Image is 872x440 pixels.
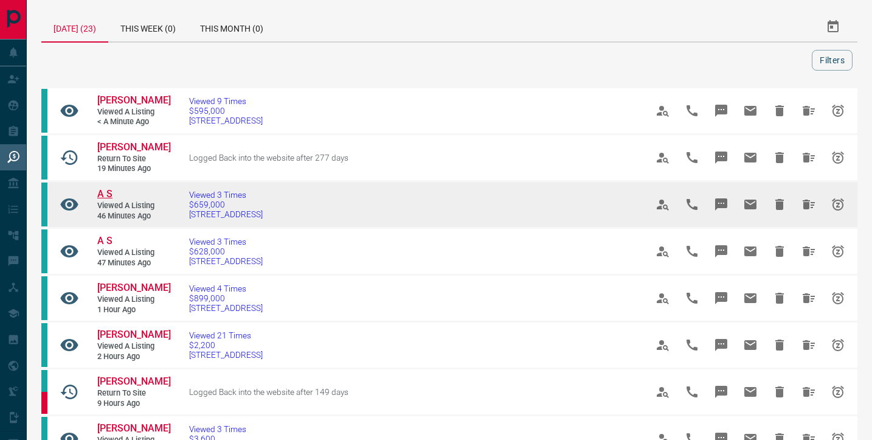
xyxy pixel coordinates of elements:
[97,211,170,222] span: 46 minutes ago
[648,377,677,407] span: View Profile
[97,305,170,315] span: 1 hour ago
[97,188,170,201] a: A S
[189,190,263,219] a: Viewed 3 Times$659,000[STREET_ADDRESS]
[97,154,170,164] span: Return to Site
[189,190,263,200] span: Viewed 3 Times
[794,284,823,313] span: Hide All from Tanya Sambi
[765,330,794,360] span: Hide
[41,370,47,392] div: condos.ca
[97,422,170,435] a: [PERSON_NAME]
[823,330,853,360] span: Snooze
[97,235,170,248] a: A S
[736,377,765,407] span: Email
[189,237,263,246] span: Viewed 3 Times
[97,258,170,268] span: 47 minutes ago
[97,94,170,107] a: [PERSON_NAME]
[97,329,171,340] span: [PERSON_NAME]
[648,284,677,313] span: View Profile
[97,295,170,305] span: Viewed a Listing
[648,190,677,219] span: View Profile
[736,237,765,266] span: Email
[736,330,765,360] span: Email
[812,50,853,71] button: Filters
[97,117,170,127] span: < a minute ago
[189,293,263,303] span: $899,000
[189,209,263,219] span: [STREET_ADDRESS]
[823,190,853,219] span: Snooze
[677,284,707,313] span: Call
[97,248,170,258] span: Viewed a Listing
[97,329,170,341] a: [PERSON_NAME]
[823,377,853,407] span: Snooze
[189,106,263,116] span: $595,000
[97,399,170,409] span: 9 hours ago
[189,350,263,360] span: [STREET_ADDRESS]
[41,392,47,414] div: property.ca
[823,237,853,266] span: Snooze
[736,190,765,219] span: Email
[736,143,765,172] span: Email
[97,375,170,388] a: [PERSON_NAME]
[765,237,794,266] span: Hide
[765,284,794,313] span: Hide
[707,330,736,360] span: Message
[97,282,171,293] span: [PERSON_NAME]
[189,256,263,266] span: [STREET_ADDRESS]
[189,303,263,313] span: [STREET_ADDRESS]
[189,237,263,266] a: Viewed 3 Times$628,000[STREET_ADDRESS]
[41,323,47,367] div: condos.ca
[818,12,848,41] button: Select Date Range
[677,96,707,125] span: Call
[97,422,171,434] span: [PERSON_NAME]
[108,12,188,41] div: This Week (0)
[648,330,677,360] span: View Profile
[794,237,823,266] span: Hide All from A S
[707,377,736,407] span: Message
[677,143,707,172] span: Call
[794,330,823,360] span: Hide All from Jess Whelan
[189,246,263,256] span: $628,000
[736,284,765,313] span: Email
[707,284,736,313] span: Message
[97,235,112,246] span: A S
[97,141,171,153] span: [PERSON_NAME]
[189,116,263,125] span: [STREET_ADDRESS]
[765,377,794,407] span: Hide
[648,237,677,266] span: View Profile
[707,143,736,172] span: Message
[707,190,736,219] span: Message
[189,153,348,162] span: Logged Back into the website after 277 days
[97,352,170,362] span: 2 hours ago
[794,96,823,125] span: Hide All from Josephine Lui
[794,377,823,407] span: Hide All from Tania Lewis
[41,183,47,226] div: condos.ca
[189,340,263,350] span: $2,200
[823,143,853,172] span: Snooze
[823,96,853,125] span: Snooze
[41,229,47,273] div: condos.ca
[97,375,171,387] span: [PERSON_NAME]
[648,143,677,172] span: View Profile
[189,284,263,293] span: Viewed 4 Times
[736,96,765,125] span: Email
[677,377,707,407] span: Call
[648,96,677,125] span: View Profile
[707,96,736,125] span: Message
[765,96,794,125] span: Hide
[97,282,170,295] a: [PERSON_NAME]
[189,284,263,313] a: Viewed 4 Times$899,000[STREET_ADDRESS]
[189,424,263,434] span: Viewed 3 Times
[189,96,263,106] span: Viewed 9 Times
[41,12,108,43] div: [DATE] (23)
[189,330,263,360] a: Viewed 21 Times$2,200[STREET_ADDRESS]
[41,136,47,180] div: condos.ca
[765,190,794,219] span: Hide
[41,89,47,133] div: condos.ca
[97,94,171,106] span: [PERSON_NAME]
[794,190,823,219] span: Hide All from A S
[189,200,263,209] span: $659,000
[189,330,263,340] span: Viewed 21 Times
[707,237,736,266] span: Message
[97,201,170,211] span: Viewed a Listing
[97,141,170,154] a: [PERSON_NAME]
